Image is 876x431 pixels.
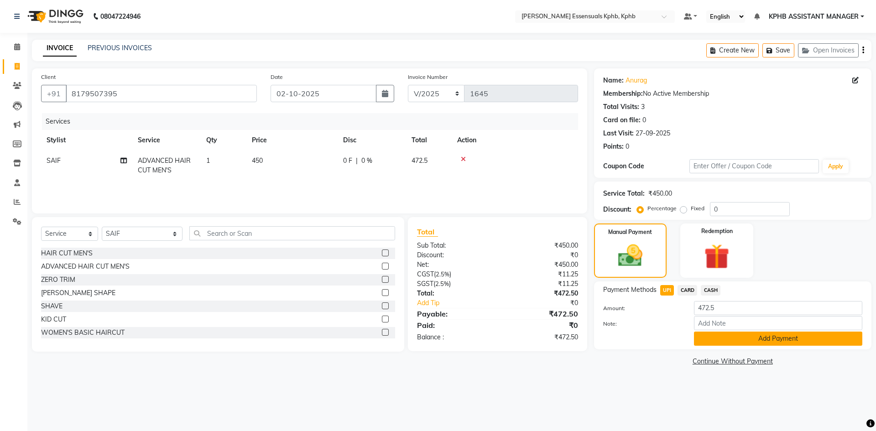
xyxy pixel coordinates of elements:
[762,43,794,57] button: Save
[410,308,497,319] div: Payable:
[41,262,130,271] div: ADVANCED HAIR CUT MEN'S
[626,76,647,85] a: Anurag
[603,115,641,125] div: Card on file:
[41,85,67,102] button: +91
[694,301,862,315] input: Amount
[41,301,63,311] div: SHAVE
[100,4,141,29] b: 08047224946
[410,241,497,250] div: Sub Total:
[694,316,862,330] input: Add Note
[41,328,125,338] div: WOMEN'S BASIC HAIRCUT
[647,204,677,213] label: Percentage
[689,159,819,173] input: Enter Offer / Coupon Code
[408,73,448,81] label: Invoice Number
[88,44,152,52] a: PREVIOUS INVOICES
[42,113,585,130] div: Services
[497,308,584,319] div: ₹472.50
[603,129,634,138] div: Last Visit:
[636,129,670,138] div: 27-09-2025
[252,156,263,165] span: 450
[412,156,428,165] span: 472.5
[41,249,93,258] div: HAIR CUT MEN'S
[23,4,86,29] img: logo
[603,142,624,151] div: Points:
[41,315,66,324] div: KID CUT
[696,241,737,272] img: _gift.svg
[406,130,452,151] th: Total
[497,260,584,270] div: ₹450.00
[497,270,584,279] div: ₹11.25
[417,270,434,278] span: CGST
[43,40,77,57] a: INVOICE
[497,332,584,342] div: ₹472.50
[648,189,672,198] div: ₹450.00
[417,227,438,237] span: Total
[41,288,115,298] div: [PERSON_NAME] SHAPE
[608,228,652,236] label: Manual Payment
[66,85,257,102] input: Search by Name/Mobile/Email/Code
[626,142,629,151] div: 0
[610,242,650,270] img: _cash.svg
[410,260,497,270] div: Net:
[410,270,497,279] div: ( )
[410,289,497,298] div: Total:
[138,156,191,174] span: ADVANCED HAIR CUT MEN'S
[356,156,358,166] span: |
[603,285,657,295] span: Payment Methods
[410,320,497,331] div: Paid:
[701,227,733,235] label: Redemption
[603,161,689,171] div: Coupon Code
[691,204,704,213] label: Fixed
[603,89,862,99] div: No Active Membership
[823,160,849,173] button: Apply
[132,130,201,151] th: Service
[436,270,449,278] span: 2.5%
[497,289,584,298] div: ₹472.50
[694,332,862,346] button: Add Payment
[603,205,631,214] div: Discount:
[596,357,870,366] a: Continue Without Payment
[603,189,645,198] div: Service Total:
[769,12,859,21] span: KPHB ASSISTANT MANAGER
[596,304,687,312] label: Amount:
[338,130,406,151] th: Disc
[497,320,584,331] div: ₹0
[41,275,75,285] div: ZERO TRIM
[706,43,759,57] button: Create New
[41,130,132,151] th: Stylist
[47,156,61,165] span: SAIF
[497,279,584,289] div: ₹11.25
[435,280,449,287] span: 2.5%
[678,285,697,296] span: CARD
[497,250,584,260] div: ₹0
[41,73,56,81] label: Client
[201,130,246,151] th: Qty
[189,226,395,240] input: Search or Scan
[452,130,578,151] th: Action
[271,73,283,81] label: Date
[642,115,646,125] div: 0
[410,332,497,342] div: Balance :
[701,285,720,296] span: CASH
[206,156,210,165] span: 1
[417,280,433,288] span: SGST
[410,279,497,289] div: ( )
[410,298,512,308] a: Add Tip
[603,89,643,99] div: Membership:
[596,320,687,328] label: Note:
[410,250,497,260] div: Discount:
[497,241,584,250] div: ₹450.00
[798,43,859,57] button: Open Invoices
[603,76,624,85] div: Name:
[603,102,639,112] div: Total Visits:
[512,298,584,308] div: ₹0
[246,130,338,151] th: Price
[660,285,674,296] span: UPI
[361,156,372,166] span: 0 %
[641,102,645,112] div: 3
[343,156,352,166] span: 0 F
